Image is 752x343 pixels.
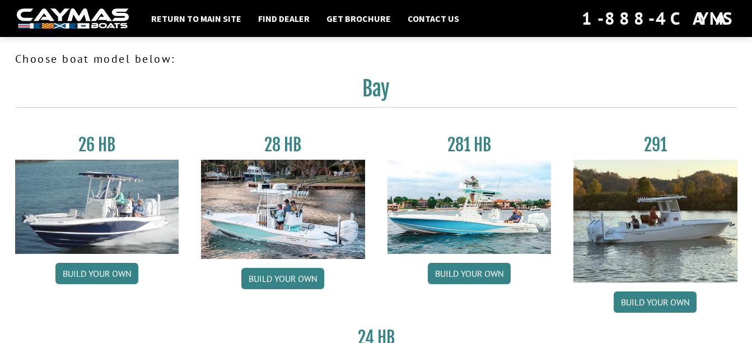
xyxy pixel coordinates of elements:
h3: 28 HB [201,135,365,155]
a: Contact Us [402,11,465,26]
a: Build your own [428,263,511,284]
img: 28-hb-twin.jpg [387,160,552,254]
h3: 281 HB [387,135,552,155]
a: Build your own [614,291,697,313]
img: white-logo-c9c8dbefe5ff5ceceb0f0178aa75bf4bb51f6bca0971e226c86eb53dfe498488.png [17,8,129,29]
a: Return to main site [146,11,247,26]
a: Build your own [55,263,138,284]
h3: 291 [573,135,737,155]
img: 291_Thumbnail.jpg [573,160,737,282]
h3: 26 HB [15,135,179,155]
a: Find Dealer [253,11,315,26]
div: 1-888-4CAYMAS [582,6,735,31]
a: Get Brochure [321,11,396,26]
p: Choose boat model below: [15,50,737,67]
img: 26_new_photo_resized.jpg [15,160,179,254]
h2: Bay [15,76,737,108]
a: Build your own [241,268,324,289]
img: 28_hb_thumbnail_for_caymas_connect.jpg [201,160,365,259]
